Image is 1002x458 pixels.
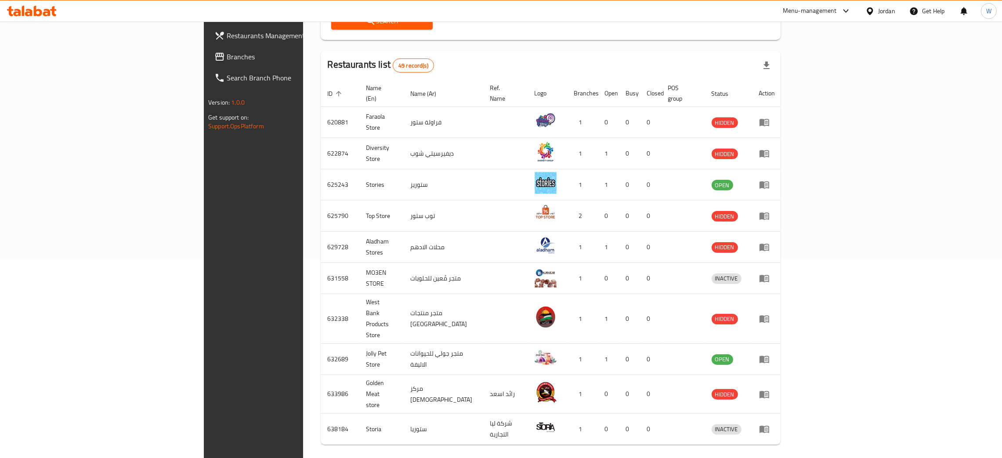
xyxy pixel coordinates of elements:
span: Name (Ar) [411,88,448,99]
img: Faraola Store [535,109,557,131]
th: Action [752,80,782,107]
td: Jolly Pet Store [359,344,404,375]
td: 0 [640,375,661,414]
span: Search Branch Phone [227,73,364,83]
div: Menu [759,389,775,400]
td: متجر منتجات [GEOGRAPHIC_DATA] [404,294,483,344]
td: 0 [640,414,661,445]
td: 1 [598,138,619,169]
img: Stories [535,172,557,194]
span: Version: [208,97,230,108]
span: HIDDEN [712,211,738,222]
th: Branches [567,80,598,107]
td: رائد اسعد [483,375,528,414]
table: enhanced table [321,80,782,445]
img: Golden Meat store [535,382,557,403]
div: Menu [759,354,775,364]
td: شركة ليا التجارية [483,414,528,445]
span: OPEN [712,180,733,190]
td: 1 [598,232,619,263]
div: HIDDEN [712,149,738,159]
div: HIDDEN [712,242,738,253]
span: W [986,6,991,16]
td: 1 [598,294,619,344]
div: Menu [759,117,775,127]
td: 0 [619,294,640,344]
td: 0 [598,375,619,414]
td: 1 [567,169,598,200]
td: 0 [598,200,619,232]
div: Total records count [393,58,434,73]
td: 0 [619,344,640,375]
span: OPEN [712,354,733,364]
td: 1 [567,375,598,414]
span: Get support on: [208,112,249,123]
td: 0 [619,169,640,200]
div: Menu-management [783,6,837,16]
td: محلات الادهم [404,232,483,263]
td: توب ستور [404,200,483,232]
span: Status [712,88,740,99]
td: 1 [567,107,598,138]
span: INACTIVE [712,273,742,284]
span: HIDDEN [712,314,738,324]
td: Aladham Stores [359,232,404,263]
div: Menu [759,242,775,252]
td: 1 [598,344,619,375]
td: 0 [640,200,661,232]
a: Branches [207,46,371,67]
td: 0 [619,107,640,138]
td: 1 [567,294,598,344]
th: Logo [528,80,567,107]
td: 1 [567,414,598,445]
div: INACTIVE [712,273,742,284]
td: 1 [567,138,598,169]
td: Stories [359,169,404,200]
td: 1 [598,169,619,200]
td: 1 [567,263,598,294]
td: Diversity Store [359,138,404,169]
span: HIDDEN [712,242,738,252]
th: Closed [640,80,661,107]
img: Diversity Store [535,141,557,163]
td: 0 [619,375,640,414]
div: Export file [756,55,777,76]
td: MO3EN STORE [359,263,404,294]
span: Search [338,16,426,27]
div: Menu [759,148,775,159]
td: Golden Meat store [359,375,404,414]
div: Menu [759,313,775,324]
td: 2 [567,200,598,232]
img: MO3EN STORE [535,265,557,287]
span: 1.0.0 [231,97,245,108]
img: Aladham Stores [535,234,557,256]
h2: Restaurants list [328,58,434,73]
div: Menu [759,273,775,284]
span: HIDDEN [712,389,738,400]
td: West Bank Products Store [359,294,404,344]
a: Restaurants Management [207,25,371,46]
td: متجر مُعين للحلويات [404,263,483,294]
div: Menu [759,424,775,434]
div: Jordan [878,6,895,16]
td: 0 [619,414,640,445]
a: Search Branch Phone [207,67,371,88]
div: HIDDEN [712,117,738,128]
span: Restaurants Management [227,30,364,41]
span: Ref. Name [490,83,517,104]
td: 0 [640,263,661,294]
td: 0 [619,200,640,232]
span: HIDDEN [712,118,738,128]
td: 0 [619,138,640,169]
td: 0 [619,232,640,263]
div: Menu [759,211,775,221]
div: INACTIVE [712,424,742,435]
td: متجر جولي للحيوانات الاليفة [404,344,483,375]
td: Storia [359,414,404,445]
td: 1 [567,344,598,375]
td: 0 [640,344,661,375]
td: ستوريا [404,414,483,445]
td: 0 [619,263,640,294]
a: Support.OpsPlatform [208,120,264,132]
